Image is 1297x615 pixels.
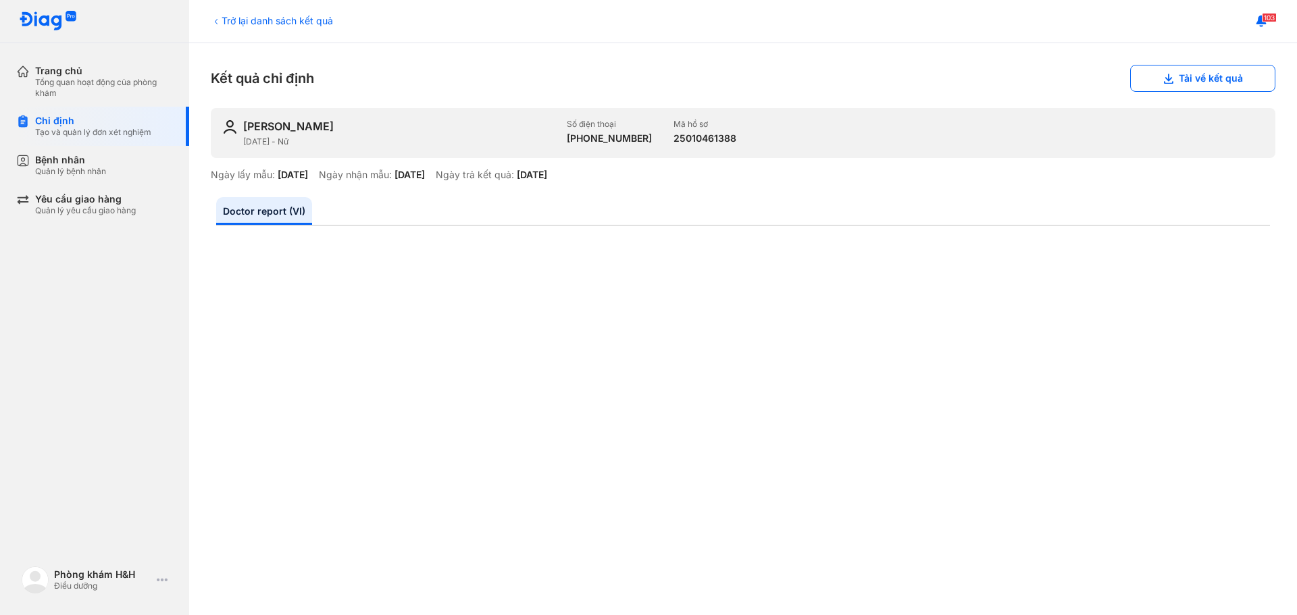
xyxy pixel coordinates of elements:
[436,169,514,181] div: Ngày trả kết quả:
[1262,13,1277,22] span: 103
[1130,65,1275,92] button: Tải về kết quả
[35,65,173,77] div: Trang chủ
[35,115,151,127] div: Chỉ định
[35,205,136,216] div: Quản lý yêu cầu giao hàng
[222,119,238,135] img: user-icon
[35,127,151,138] div: Tạo và quản lý đơn xét nghiệm
[567,119,652,130] div: Số điện thoại
[54,568,151,581] div: Phòng khám H&H
[673,132,736,144] div: 25010461388
[211,65,1275,92] div: Kết quả chỉ định
[395,169,425,181] div: [DATE]
[35,193,136,205] div: Yêu cầu giao hàng
[211,169,275,181] div: Ngày lấy mẫu:
[35,77,173,99] div: Tổng quan hoạt động của phòng khám
[54,581,151,591] div: Điều dưỡng
[278,169,308,181] div: [DATE]
[517,169,547,181] div: [DATE]
[567,132,652,144] div: [PHONE_NUMBER]
[243,119,334,134] div: [PERSON_NAME]
[35,166,106,177] div: Quản lý bệnh nhân
[211,14,333,28] div: Trở lại danh sách kết quả
[319,169,392,181] div: Ngày nhận mẫu:
[22,566,49,593] img: logo
[216,197,312,225] a: Doctor report (VI)
[243,136,556,147] div: [DATE] - Nữ
[19,11,77,32] img: logo
[673,119,736,130] div: Mã hồ sơ
[35,154,106,166] div: Bệnh nhân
